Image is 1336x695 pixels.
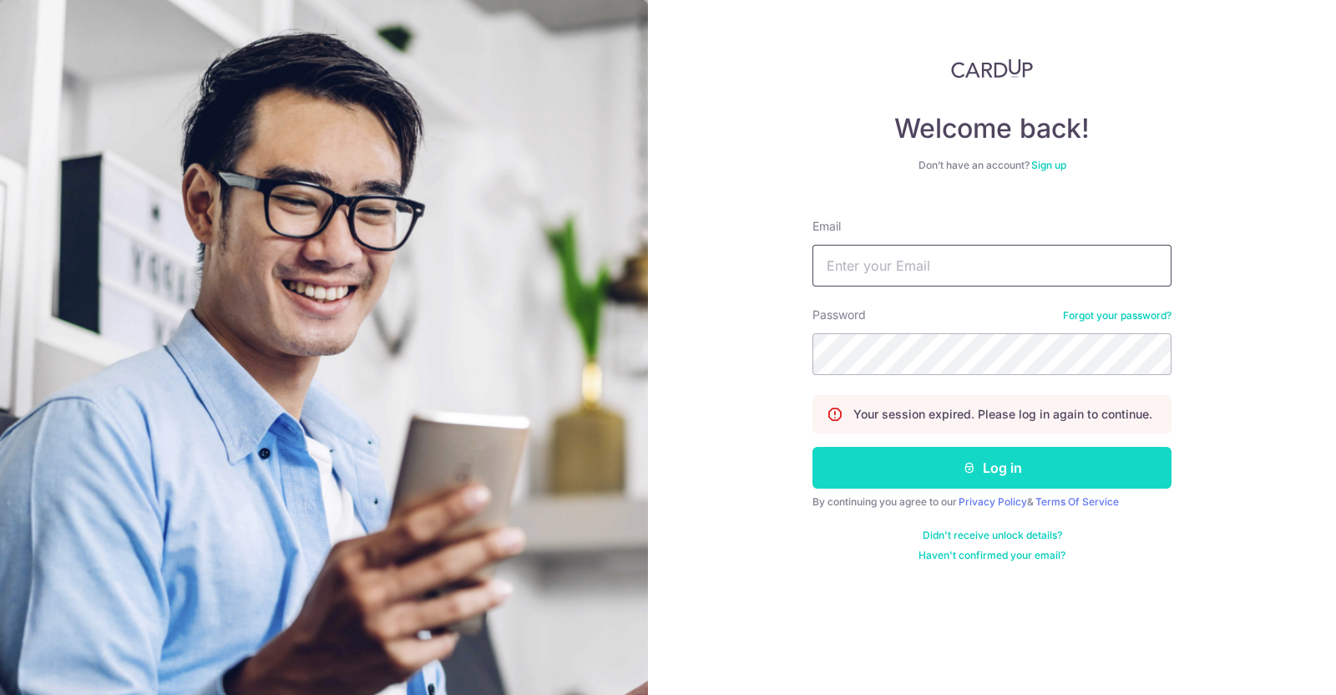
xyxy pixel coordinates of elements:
div: Don’t have an account? [812,159,1172,172]
p: Your session expired. Please log in again to continue. [853,406,1152,423]
a: Privacy Policy [959,495,1027,508]
a: Sign up [1031,159,1066,171]
a: Forgot your password? [1063,309,1172,322]
button: Log in [812,447,1172,489]
div: By continuing you agree to our & [812,495,1172,509]
a: Haven't confirmed your email? [918,549,1065,562]
label: Password [812,307,866,323]
a: Didn't receive unlock details? [923,529,1062,542]
input: Enter your Email [812,245,1172,287]
img: CardUp Logo [951,58,1033,79]
h4: Welcome back! [812,112,1172,145]
label: Email [812,218,841,235]
a: Terms Of Service [1035,495,1119,508]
